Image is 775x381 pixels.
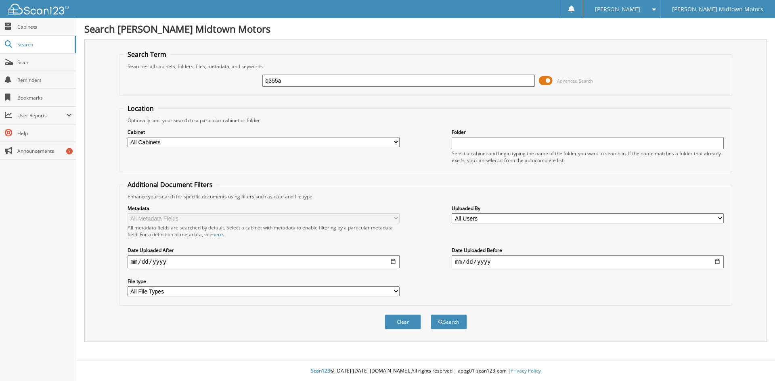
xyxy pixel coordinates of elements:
[452,150,724,164] div: Select a cabinet and begin typing the name of the folder you want to search in. If the name match...
[17,41,71,48] span: Search
[595,7,640,12] span: [PERSON_NAME]
[17,148,72,154] span: Announcements
[124,50,170,59] legend: Search Term
[128,129,400,135] label: Cabinet
[128,255,400,268] input: start
[311,367,330,374] span: Scan123
[66,148,73,154] div: 7
[17,77,72,83] span: Reminders
[124,104,158,113] legend: Location
[17,112,66,119] span: User Reports
[557,78,593,84] span: Advanced Search
[17,23,72,30] span: Cabinets
[128,205,400,212] label: Metadata
[8,4,69,15] img: scan123-logo-white.svg
[672,7,763,12] span: [PERSON_NAME] Midtown Motors
[452,129,724,135] label: Folder
[124,180,217,189] legend: Additional Document Filters
[76,361,775,381] div: © [DATE]-[DATE] [DOMAIN_NAME]. All rights reserved | appg01-scan123-com |
[84,22,767,35] h1: Search [PERSON_NAME] Midtown Motors
[124,63,728,70] div: Searches all cabinets, folders, files, metadata, and keywords
[128,224,400,238] div: All metadata fields are searched by default. Select a cabinet with metadata to enable filtering b...
[452,205,724,212] label: Uploaded By
[128,278,400,285] label: File type
[212,231,223,238] a: here
[17,130,72,137] span: Help
[17,94,72,101] span: Bookmarks
[17,59,72,66] span: Scan
[128,247,400,254] label: Date Uploaded After
[511,367,541,374] a: Privacy Policy
[124,193,728,200] div: Enhance your search for specific documents using filters such as date and file type.
[431,314,467,329] button: Search
[452,247,724,254] label: Date Uploaded Before
[452,255,724,268] input: end
[124,117,728,124] div: Optionally limit your search to a particular cabinet or folder
[385,314,421,329] button: Clear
